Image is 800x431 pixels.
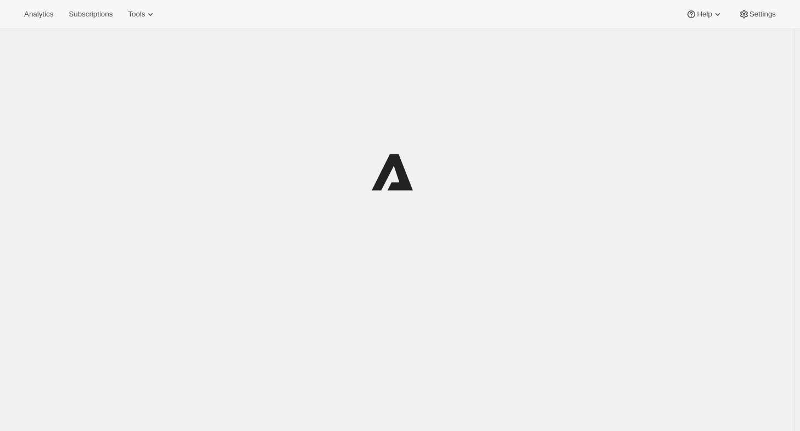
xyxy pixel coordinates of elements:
[18,7,60,22] button: Analytics
[679,7,729,22] button: Help
[128,10,145,19] span: Tools
[749,10,776,19] span: Settings
[732,7,782,22] button: Settings
[121,7,163,22] button: Tools
[24,10,53,19] span: Analytics
[69,10,113,19] span: Subscriptions
[697,10,712,19] span: Help
[62,7,119,22] button: Subscriptions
